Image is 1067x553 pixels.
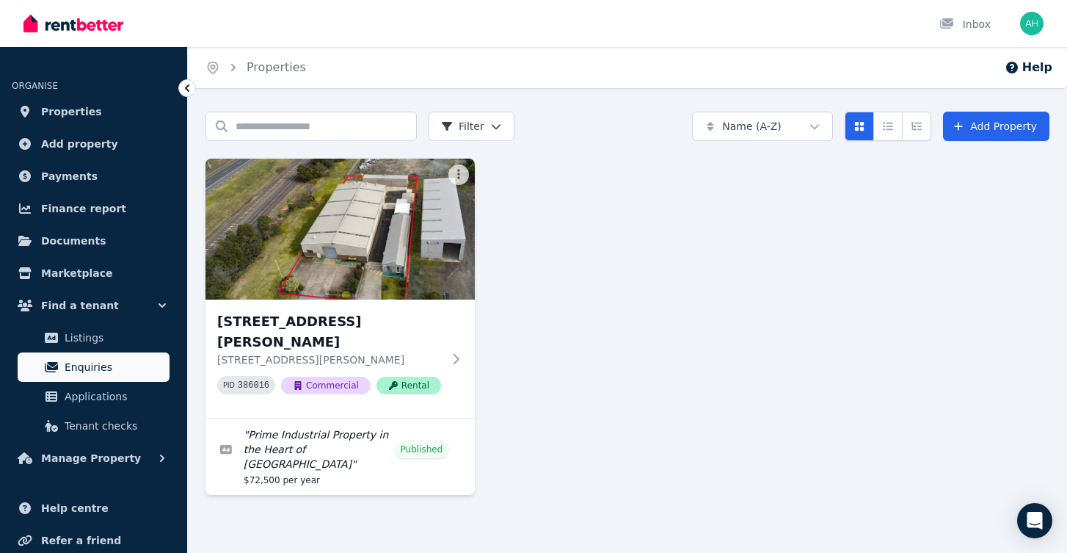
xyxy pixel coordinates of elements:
small: PID [223,381,235,389]
span: Tenant checks [65,417,164,435]
span: Refer a friend [41,532,121,549]
img: Ashley Hill [1020,12,1044,35]
a: Listings [18,323,170,353]
span: Help centre [41,499,109,517]
a: Enquiries [18,353,170,382]
span: Payments [41,167,98,185]
a: 7 Platt Ct, Wurruk[STREET_ADDRESS][PERSON_NAME][STREET_ADDRESS][PERSON_NAME]PID 386016CommercialR... [205,159,475,418]
nav: Breadcrumb [188,47,324,88]
div: Open Intercom Messenger [1017,503,1052,538]
a: Add Property [943,112,1049,141]
a: Properties [12,97,175,126]
button: Expanded list view [902,112,931,141]
p: [STREET_ADDRESS][PERSON_NAME] [217,353,443,367]
span: ORGANISE [12,81,58,91]
span: Filter [441,119,484,134]
span: Name (A-Z) [722,119,782,134]
a: Payments [12,162,175,191]
a: Applications [18,382,170,411]
button: Compact list view [873,112,903,141]
span: Listings [65,329,164,347]
img: 7 Platt Ct, Wurruk [205,159,475,300]
span: Rental [376,377,441,394]
span: Applications [65,388,164,405]
a: Marketplace [12,259,175,288]
div: View options [845,112,931,141]
a: Edit listing: Prime Industrial Property in the Heart of Wurruk Industrial Estate [205,419,475,495]
button: Find a tenant [12,291,175,320]
code: 386016 [238,380,269,391]
span: Marketplace [41,264,112,282]
button: Card view [845,112,874,141]
a: Properties [247,60,306,74]
span: Manage Property [41,449,141,467]
button: Filter [429,112,514,141]
h3: [STREET_ADDRESS][PERSON_NAME] [217,311,443,353]
span: Find a tenant [41,297,119,314]
button: Name (A-Z) [692,112,833,141]
a: Tenant checks [18,411,170,441]
span: Properties [41,103,102,120]
a: Finance report [12,194,175,223]
a: Help centre [12,494,175,523]
span: Finance report [41,200,126,217]
button: Help [1005,59,1052,76]
button: Manage Property [12,444,175,473]
img: RentBetter [23,12,123,35]
span: Commercial [281,377,371,394]
div: Inbox [939,17,991,32]
span: Enquiries [65,358,164,376]
span: Documents [41,232,106,250]
a: Add property [12,129,175,159]
a: Documents [12,226,175,256]
span: Add property [41,135,118,153]
button: More options [448,165,469,185]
